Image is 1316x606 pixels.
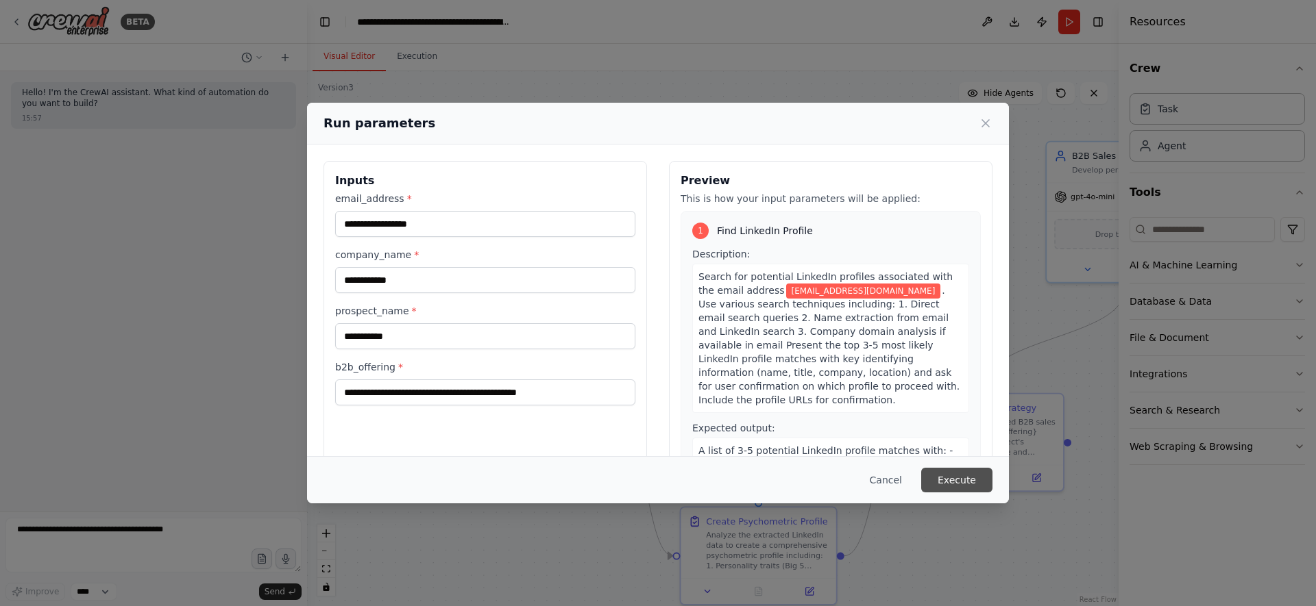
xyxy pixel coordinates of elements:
[681,192,981,205] p: This is how your input parameters will be applied:
[921,468,992,492] button: Execute
[681,173,981,189] h3: Preview
[692,422,775,433] span: Expected output:
[698,285,960,405] span: . Use various search techniques including: 1. Direct email search queries 2. Name extraction from...
[698,445,953,525] span: A list of 3-5 potential LinkedIn profile matches with: - Full name - Current job title - Company ...
[335,304,635,318] label: prospect_name
[324,114,435,133] h2: Run parameters
[692,223,709,239] div: 1
[717,224,813,238] span: Find LinkedIn Profile
[335,360,635,374] label: b2b_offering
[335,248,635,262] label: company_name
[786,283,941,299] span: Variable: email_address
[335,192,635,205] label: email_address
[335,173,635,189] h3: Inputs
[859,468,913,492] button: Cancel
[692,249,750,260] span: Description:
[698,271,953,296] span: Search for potential LinkedIn profiles associated with the email address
